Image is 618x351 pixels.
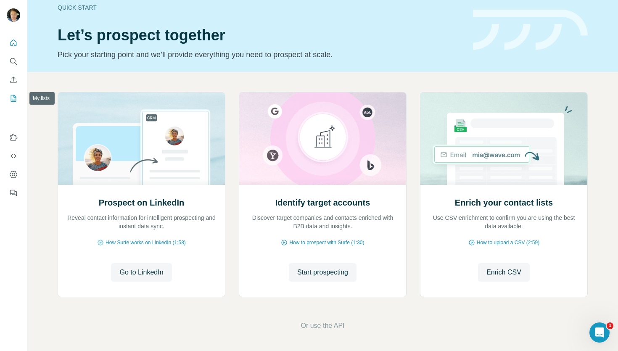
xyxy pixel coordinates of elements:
p: Discover target companies and contacts enriched with B2B data and insights. [248,214,398,230]
button: My lists [7,91,20,106]
p: Use CSV enrichment to confirm you are using the best data available. [429,214,579,230]
p: Reveal contact information for intelligent prospecting and instant data sync. [66,214,217,230]
h2: Identify target accounts [275,197,370,208]
span: How to upload a CSV (2:59) [477,239,539,246]
button: Enrich CSV [478,263,530,282]
button: Go to LinkedIn [111,263,172,282]
span: Go to LinkedIn [119,267,163,277]
button: Search [7,54,20,69]
button: Use Surfe on LinkedIn [7,130,20,145]
img: Avatar [7,8,20,22]
button: Feedback [7,185,20,201]
button: Enrich CSV [7,72,20,87]
span: Start prospecting [297,267,348,277]
h1: Let’s prospect together [58,27,463,44]
button: Quick start [7,35,20,50]
h2: Enrich your contact lists [455,197,553,208]
img: banner [473,10,588,50]
h2: Prospect on LinkedIn [99,197,184,208]
img: Enrich your contact lists [420,92,588,185]
span: How Surfe works on LinkedIn (1:58) [106,239,186,246]
img: Identify target accounts [239,92,407,185]
img: Prospect on LinkedIn [58,92,225,185]
span: Enrich CSV [486,267,521,277]
iframe: Intercom live chat [589,322,610,343]
button: Dashboard [7,167,20,182]
p: Pick your starting point and we’ll provide everything you need to prospect at scale. [58,49,463,61]
button: Or use the API [301,321,344,331]
button: Start prospecting [289,263,357,282]
span: How to prospect with Surfe (1:30) [289,239,364,246]
button: Use Surfe API [7,148,20,164]
span: 1 [607,322,613,329]
div: Quick start [58,3,463,12]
